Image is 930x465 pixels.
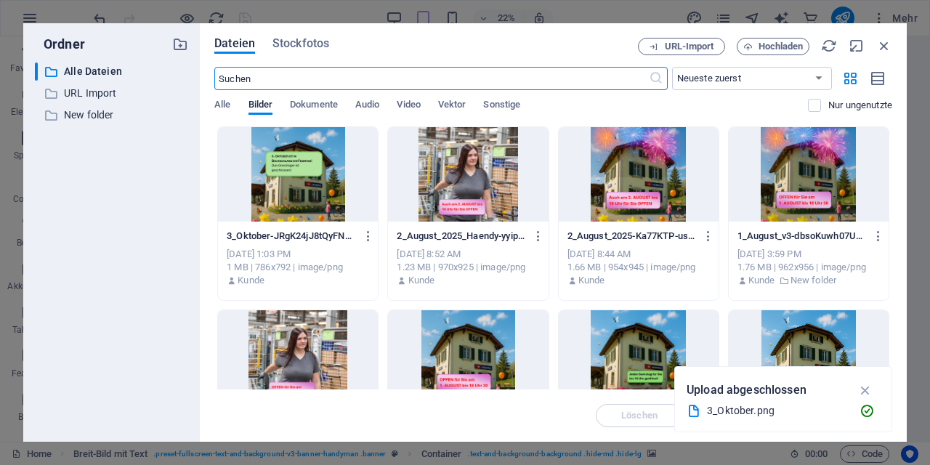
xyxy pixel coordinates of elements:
p: New folder [64,107,161,124]
p: Zeigt nur Dateien an, die nicht auf der Website verwendet werden. Dateien, die während dieser Sit... [828,99,892,112]
p: New folder [790,274,836,287]
p: Alle Dateien [64,63,161,80]
p: Kunde [408,274,435,287]
span: Stockfotos [272,35,329,52]
span: Vektor [438,96,466,116]
p: 2_August_2025-Ka77KTP-usOP_fUPz87HyA.png [567,230,697,243]
i: Neu laden [821,38,837,54]
div: [DATE] 8:44 AM [567,248,710,261]
p: 2_August_2025_Haendy-yyipDki0sWtcbWxS82m2UQ.png [397,230,526,243]
div: 1.23 MB | 970x925 | image/png [397,261,539,274]
p: Upload abgeschlossen [687,381,806,400]
div: ​ [35,62,38,81]
p: Kunde [238,274,264,287]
p: 3_Oktober-JRgK24jJ8tQyFNm8BoxUbg.png [227,230,356,243]
i: Neuen Ordner erstellen [172,36,188,52]
div: [DATE] 1:03 PM [227,248,369,261]
p: URL Import [64,85,161,102]
div: [DATE] 3:59 PM [737,248,880,261]
span: Bilder [248,96,273,116]
span: Dateien [214,35,255,52]
p: Ordner [35,35,85,54]
div: Von: Kunde | Ordner: New folder [737,274,880,287]
input: Suchen [214,67,648,90]
span: Sonstige [483,96,520,116]
button: Hochladen [737,38,809,55]
div: 1 MB | 786x792 | image/png [227,261,369,274]
span: Dokumente [290,96,338,116]
span: Hochladen [759,42,804,51]
div: 1.66 MB | 954x945 | image/png [567,261,710,274]
p: Kunde [578,274,605,287]
div: URL Import [35,84,188,102]
p: 1_August_v3-dbsoKuwh07UFTycyJVbzNQ.png [737,230,867,243]
p: Kunde [748,274,775,287]
div: 3_Oktober.png [707,403,848,419]
div: New folder [35,106,188,124]
i: Minimieren [849,38,865,54]
button: URL-Import [638,38,725,55]
div: [DATE] 8:52 AM [397,248,539,261]
span: Alle [214,96,230,116]
span: Video [397,96,420,116]
span: Audio [355,96,379,116]
span: URL-Import [665,42,714,51]
div: 1.76 MB | 962x956 | image/png [737,261,880,274]
i: Schließen [876,38,892,54]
